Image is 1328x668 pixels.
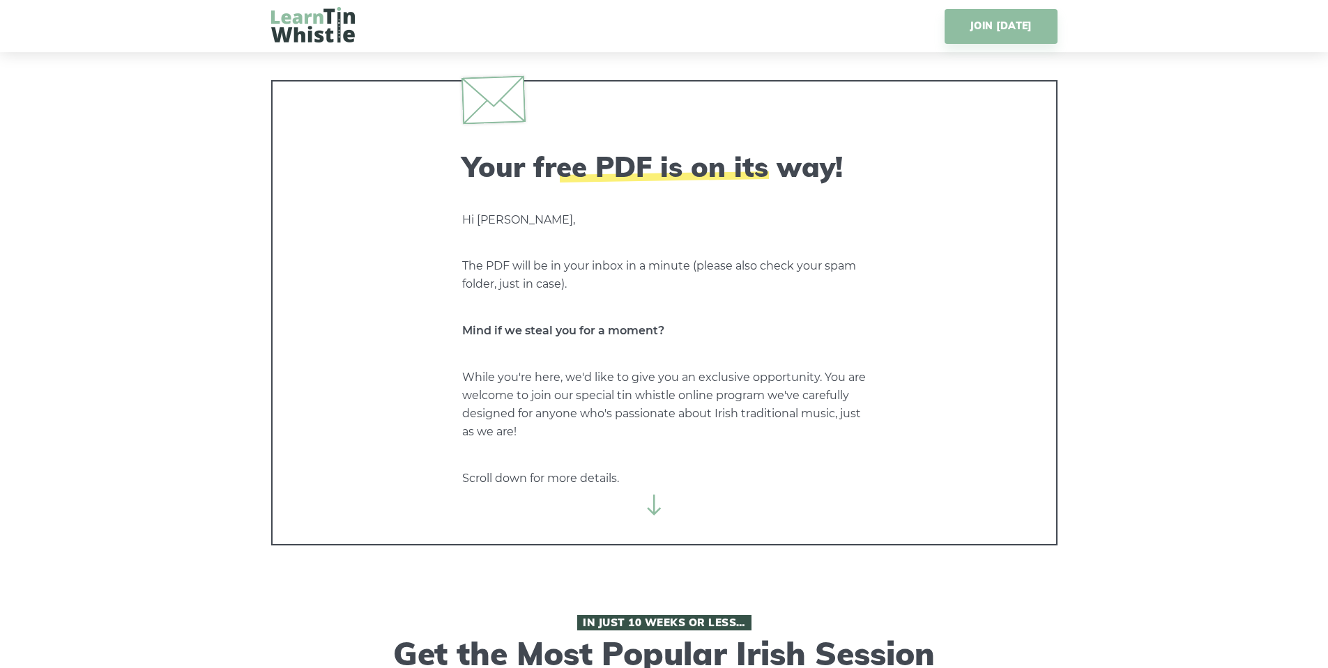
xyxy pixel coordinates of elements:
[271,7,355,42] img: LearnTinWhistle.com
[462,150,867,183] h2: Your free PDF is on its way!
[461,75,525,124] img: envelope.svg
[462,211,867,229] p: Hi [PERSON_NAME],
[945,9,1057,44] a: JOIN [DATE]
[462,368,867,441] p: While you're here, we'd like to give you an exclusive opportunity. You are welcome to join our sp...
[462,257,867,293] p: The PDF will be in your inbox in a minute (please also check your spam folder, just in case).
[577,615,751,630] span: In Just 10 Weeks or Less…
[462,324,664,337] strong: Mind if we steal you for a moment?
[462,469,867,488] p: Scroll down for more details.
